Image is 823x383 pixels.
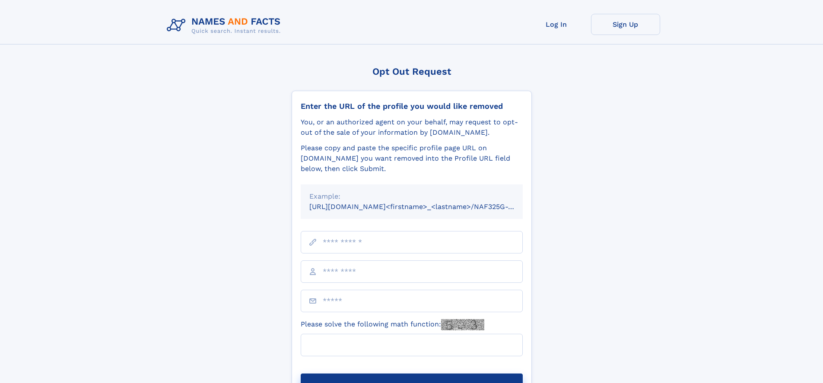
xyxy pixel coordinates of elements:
[309,191,514,202] div: Example:
[163,14,288,37] img: Logo Names and Facts
[301,143,523,174] div: Please copy and paste the specific profile page URL on [DOMAIN_NAME] you want removed into the Pr...
[301,319,484,330] label: Please solve the following math function:
[301,117,523,138] div: You, or an authorized agent on your behalf, may request to opt-out of the sale of your informatio...
[591,14,660,35] a: Sign Up
[522,14,591,35] a: Log In
[309,203,539,211] small: [URL][DOMAIN_NAME]<firstname>_<lastname>/NAF325G-xxxxxxxx
[301,101,523,111] div: Enter the URL of the profile you would like removed
[292,66,532,77] div: Opt Out Request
